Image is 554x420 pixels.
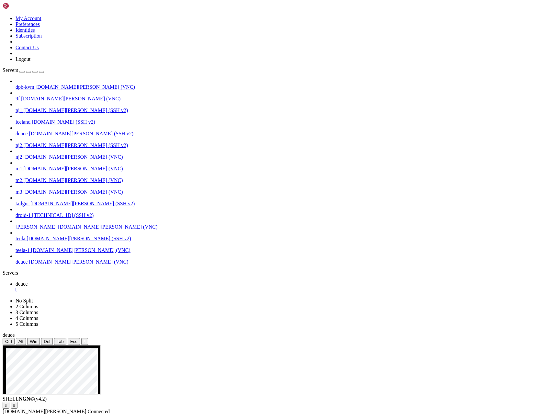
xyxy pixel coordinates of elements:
[27,236,131,241] span: [DOMAIN_NAME][PERSON_NAME] (SSH v2)
[32,119,95,125] span: [DOMAIN_NAME] (SSH v2)
[3,409,86,414] span: [DOMAIN_NAME][PERSON_NAME]
[16,212,551,218] a: droid-1 [TECHNICAL_ID] (SSH v2)
[57,339,64,344] span: Tab
[68,338,80,345] button: Esc
[19,396,30,402] b: NGN
[16,212,31,218] span: droid-1
[23,154,123,160] span: [DOMAIN_NAME][PERSON_NAME] (VNC)
[16,131,551,137] a: deuce [DOMAIN_NAME][PERSON_NAME] (SSH v2)
[16,21,40,27] a: Preferences
[30,201,135,206] span: [DOMAIN_NAME][PERSON_NAME] (SSH v2)
[32,212,94,218] span: [TECHNICAL_ID] (SSH v2)
[16,189,551,195] a: m3 [DOMAIN_NAME][PERSON_NAME] (VNC)
[16,142,551,148] a: nj2 [DOMAIN_NAME][PERSON_NAME] (SSH v2)
[16,236,551,242] a: teela [DOMAIN_NAME][PERSON_NAME] (SSH v2)
[5,403,7,408] div: 
[16,154,551,160] a: nj2 [DOMAIN_NAME][PERSON_NAME] (VNC)
[29,131,133,136] span: [DOMAIN_NAME][PERSON_NAME] (SSH v2)
[16,321,38,327] a: 5 Columns
[13,403,15,408] div: 
[3,3,40,9] img: Shellngn
[16,78,551,90] li: dpb-kvm [DOMAIN_NAME][PERSON_NAME] (VNC)
[16,253,551,265] li: deuce [DOMAIN_NAME][PERSON_NAME] (VNC)
[16,259,28,265] span: deuce
[84,339,85,344] div: 
[16,142,22,148] span: nj2
[16,177,551,183] a: m2 [DOMAIN_NAME][PERSON_NAME] (VNC)
[16,96,20,101] span: 9f
[23,177,123,183] span: [DOMAIN_NAME][PERSON_NAME] (VNC)
[70,339,77,344] span: Esc
[27,338,40,345] button: Win
[88,409,110,414] span: Connected
[81,338,88,345] button: 
[5,339,12,344] span: Ctrl
[18,339,24,344] span: Alt
[16,224,551,230] a: [PERSON_NAME] [DOMAIN_NAME][PERSON_NAME] (VNC)
[16,137,551,148] li: nj2 [DOMAIN_NAME][PERSON_NAME] (SSH v2)
[44,339,50,344] span: Del
[23,142,128,148] span: [DOMAIN_NAME][PERSON_NAME] (SSH v2)
[16,236,25,241] span: teela
[16,224,57,230] span: [PERSON_NAME]
[16,119,551,125] a: iceland [DOMAIN_NAME] (SSH v2)
[30,339,37,344] span: Win
[3,67,18,73] span: Servers
[16,247,30,253] span: teela-1
[23,189,123,195] span: [DOMAIN_NAME][PERSON_NAME] (VNC)
[3,67,44,73] a: Servers
[11,402,17,409] button: 
[16,189,22,195] span: m3
[31,247,130,253] span: [DOMAIN_NAME][PERSON_NAME] (VNC)
[16,56,30,62] a: Logout
[16,102,551,113] li: nj1 [DOMAIN_NAME][PERSON_NAME] (SSH v2)
[16,113,551,125] li: iceland [DOMAIN_NAME] (SSH v2)
[58,224,157,230] span: [DOMAIN_NAME][PERSON_NAME] (VNC)
[3,332,15,338] span: deuce
[16,27,35,33] a: Identities
[16,160,551,172] li: m1 [DOMAIN_NAME][PERSON_NAME] (VNC)
[16,148,551,160] li: nj2 [DOMAIN_NAME][PERSON_NAME] (VNC)
[16,119,30,125] span: iceland
[16,242,551,253] li: teela-1 [DOMAIN_NAME][PERSON_NAME] (VNC)
[16,195,551,207] li: tailgnr [DOMAIN_NAME][PERSON_NAME] (SSH v2)
[16,108,551,113] a: nj1 [DOMAIN_NAME][PERSON_NAME] (SSH v2)
[16,172,551,183] li: m2 [DOMAIN_NAME][PERSON_NAME] (VNC)
[29,259,128,265] span: [DOMAIN_NAME][PERSON_NAME] (VNC)
[16,201,551,207] a: tailgnr [DOMAIN_NAME][PERSON_NAME] (SSH v2)
[16,125,551,137] li: deuce [DOMAIN_NAME][PERSON_NAME] (SSH v2)
[16,304,38,309] a: 2 Columns
[16,310,38,315] a: 3 Columns
[23,166,123,171] span: [DOMAIN_NAME][PERSON_NAME] (VNC)
[16,84,551,90] a: dpb-kvm [DOMAIN_NAME][PERSON_NAME] (VNC)
[3,396,47,402] span: SHELL ©
[16,338,26,345] button: Alt
[16,259,551,265] a: deuce [DOMAIN_NAME][PERSON_NAME] (VNC)
[16,207,551,218] li: droid-1 [TECHNICAL_ID] (SSH v2)
[16,298,33,303] a: No Split
[16,16,41,21] a: My Account
[3,402,9,409] button: 
[16,166,22,171] span: m1
[16,45,39,50] a: Contact Us
[23,108,128,113] span: [DOMAIN_NAME][PERSON_NAME] (SSH v2)
[16,281,28,287] span: deuce
[16,33,42,39] a: Subscription
[16,201,29,206] span: tailgnr
[36,84,135,90] span: [DOMAIN_NAME][PERSON_NAME] (VNC)
[16,315,38,321] a: 4 Columns
[16,131,28,136] span: deuce
[16,218,551,230] li: [PERSON_NAME] [DOMAIN_NAME][PERSON_NAME] (VNC)
[16,166,551,172] a: m1 [DOMAIN_NAME][PERSON_NAME] (VNC)
[41,338,53,345] button: Del
[21,96,120,101] span: [DOMAIN_NAME][PERSON_NAME] (VNC)
[16,230,551,242] li: teela [DOMAIN_NAME][PERSON_NAME] (SSH v2)
[3,270,551,276] div: Servers
[16,287,551,293] a: 
[16,96,551,102] a: 9f [DOMAIN_NAME][PERSON_NAME] (VNC)
[3,338,15,345] button: Ctrl
[54,338,66,345] button: Tab
[16,108,22,113] span: nj1
[16,247,551,253] a: teela-1 [DOMAIN_NAME][PERSON_NAME] (VNC)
